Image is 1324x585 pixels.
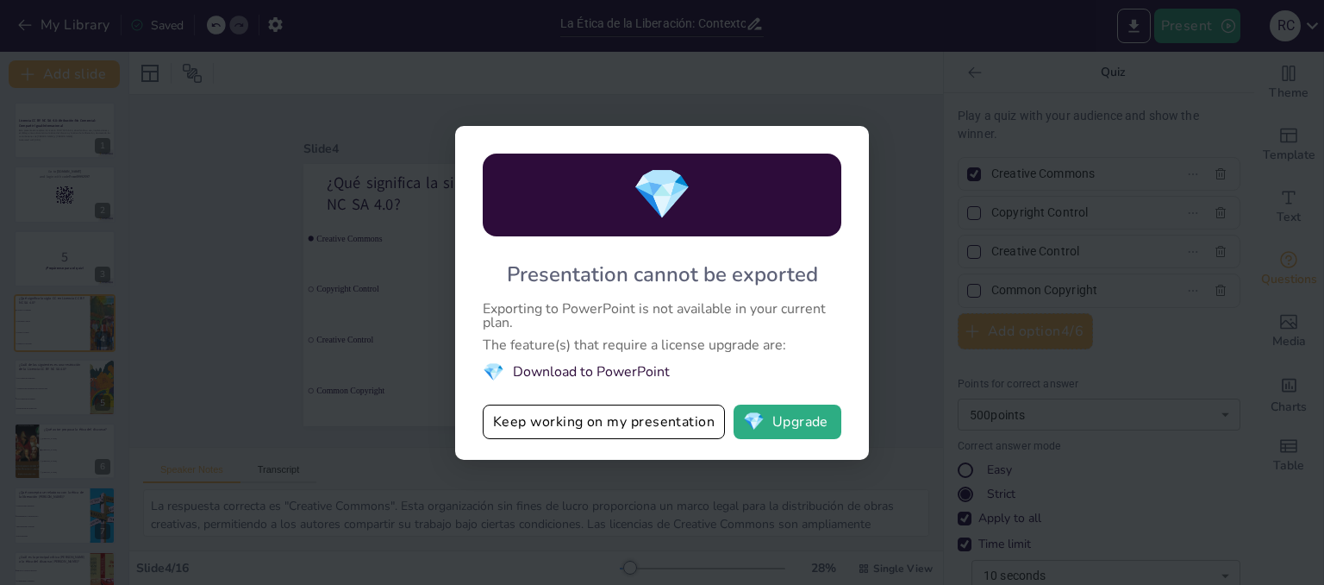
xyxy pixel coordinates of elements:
[743,413,765,431] span: diamond
[483,302,841,330] div: Exporting to PowerPoint is not available in your current plan.
[632,161,692,228] span: diamond
[507,261,818,288] div: Presentation cannot be exported
[483,361,841,384] li: Download to PowerPoint
[483,405,725,439] button: Keep working on my presentation
[483,338,841,352] div: The feature(s) that require a license upgrade are:
[483,361,504,384] span: diamond
[734,405,841,439] button: diamondUpgrade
